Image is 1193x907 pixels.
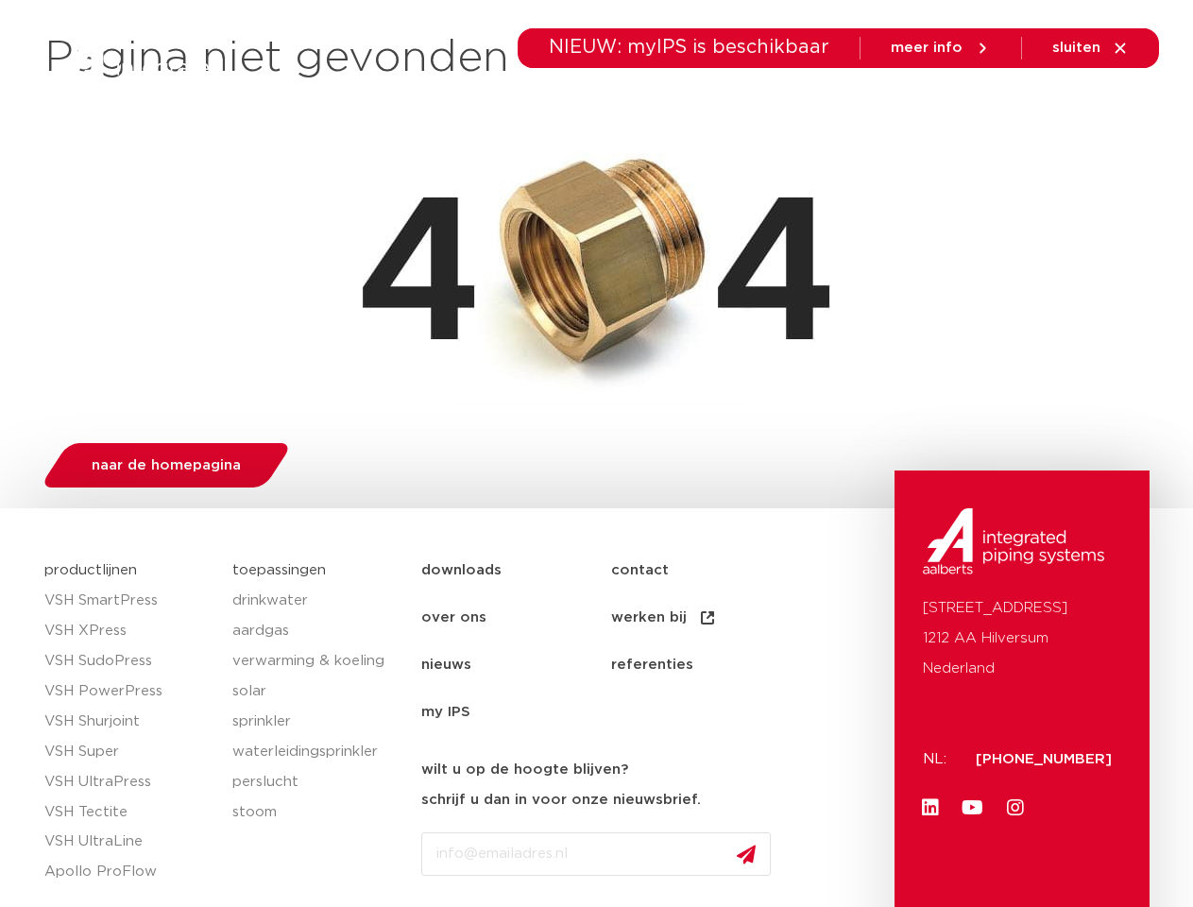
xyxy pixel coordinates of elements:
[232,586,402,616] a: drinkwater
[1052,40,1129,57] a: sluiten
[421,547,885,736] nav: Menu
[232,797,402,828] a: stoom
[39,443,293,488] a: naar de homepagina
[421,832,771,876] input: info@emailadres.nl
[341,70,418,143] a: producten
[923,593,1121,684] p: [STREET_ADDRESS] 1212 AA Hilversum Nederland
[809,70,869,143] a: services
[44,586,214,616] a: VSH SmartPress
[421,642,611,689] a: nieuws
[44,797,214,828] a: VSH Tectite
[44,767,214,797] a: VSH UltraPress
[421,762,628,777] strong: wilt u op de hoogte blijven?
[232,616,402,646] a: aardgas
[341,70,972,143] nav: Menu
[232,767,402,797] a: perslucht
[611,642,801,689] a: referenties
[907,70,972,143] a: over ons
[44,857,214,887] a: Apollo ProFlow
[232,646,402,676] a: verwarming & koeling
[549,38,829,57] span: NIEUW: myIPS is beschikbaar
[44,707,214,737] a: VSH Shurjoint
[421,547,611,594] a: downloads
[611,547,801,594] a: contact
[44,616,214,646] a: VSH XPress
[554,70,653,143] a: toepassingen
[44,827,214,857] a: VSH UltraLine
[891,41,963,55] span: meer info
[976,752,1112,766] a: [PHONE_NUMBER]
[44,676,214,707] a: VSH PowerPress
[1066,85,1085,127] div: my IPS
[421,793,701,807] strong: schrijf u dan in voor onze nieuwsbrief.
[92,458,241,472] span: naar de homepagina
[891,40,991,57] a: meer info
[232,737,402,767] a: waterleidingsprinkler
[232,707,402,737] a: sprinkler
[455,70,516,143] a: markten
[232,563,326,577] a: toepassingen
[611,594,801,642] a: werken bij
[421,594,611,642] a: over ons
[421,689,611,736] a: my IPS
[690,70,771,143] a: downloads
[44,563,137,577] a: productlijnen
[44,737,214,767] a: VSH Super
[44,646,214,676] a: VSH SudoPress
[232,676,402,707] a: solar
[737,845,756,864] img: send.svg
[1052,41,1100,55] span: sluiten
[923,744,953,775] p: NL:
